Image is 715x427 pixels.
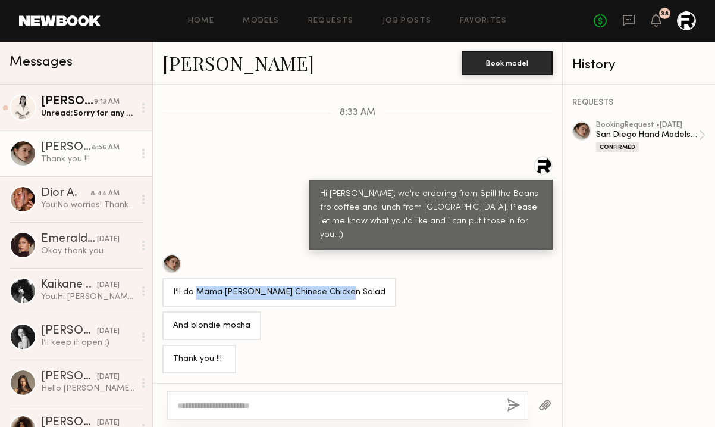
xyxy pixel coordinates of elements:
[661,11,669,17] div: 38
[572,58,705,72] div: History
[41,245,134,257] div: Okay thank you
[460,17,507,25] a: Favorites
[41,383,134,394] div: Hello [PERSON_NAME]! Looking forward to hearing back from you [EMAIL_ADDRESS][DOMAIN_NAME] Thanks 🙏🏼
[382,17,432,25] a: Job Posts
[94,96,120,108] div: 9:13 AM
[596,121,705,152] a: bookingRequest •[DATE]San Diego Hand Models Needed (9/4)Confirmed
[90,188,120,200] div: 8:44 AM
[41,200,134,211] div: You: No worries! Thanks for the heads up :)
[173,286,385,300] div: I’ll do Mama [PERSON_NAME] Chinese Chicken Salad
[10,55,73,69] span: Messages
[97,280,120,291] div: [DATE]
[92,142,120,154] div: 8:56 AM
[596,142,639,152] div: Confirmed
[173,353,225,366] div: Thank you !!!
[462,51,553,75] button: Book model
[462,57,553,67] a: Book model
[243,17,279,25] a: Models
[41,142,92,154] div: [PERSON_NAME]
[41,96,94,108] div: [PERSON_NAME]
[320,188,542,242] div: Hi [PERSON_NAME], we're ordering from Spill the Beans fro coffee and lunch from [GEOGRAPHIC_DATA]...
[41,279,97,291] div: Kaikane ..
[596,121,698,129] div: booking Request • [DATE]
[41,108,134,119] div: Unread: Sorry for any inconvenience this may cause
[97,326,120,337] div: [DATE]
[308,17,354,25] a: Requests
[41,154,134,165] div: Thank you !!!
[41,233,97,245] div: Emerald L.
[97,234,120,245] div: [DATE]
[97,372,120,383] div: [DATE]
[173,319,250,333] div: And blondie mocha
[41,188,90,200] div: Dior A.
[572,99,705,107] div: REQUESTS
[41,337,134,348] div: I’ll keep it open :)
[596,129,698,141] div: San Diego Hand Models Needed (9/4)
[188,17,215,25] a: Home
[162,50,314,76] a: [PERSON_NAME]
[41,371,97,383] div: [PERSON_NAME]
[41,291,134,303] div: You: Hi [PERSON_NAME]! I'm happy to share our call sheet for the shoot [DATE][DATE] attached. Thi...
[41,325,97,337] div: [PERSON_NAME]
[340,108,375,118] span: 8:33 AM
